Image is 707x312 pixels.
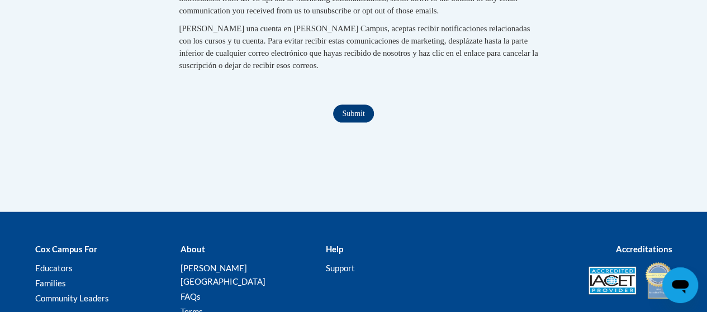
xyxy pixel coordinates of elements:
a: Support [325,263,354,273]
a: FAQs [180,291,200,301]
a: Educators [35,263,73,273]
b: About [180,244,205,254]
b: Accreditations [616,244,672,254]
b: Help [325,244,343,254]
span: [PERSON_NAME] una cuenta en [PERSON_NAME] Campus, aceptas recibir notificaciones relacionadas con... [179,24,538,70]
img: IDA® Accredited [644,261,672,300]
a: Families [35,278,66,288]
a: [PERSON_NAME][GEOGRAPHIC_DATA] [180,263,265,286]
b: Cox Campus For [35,244,97,254]
input: Submit [333,105,373,123]
a: Community Leaders [35,293,109,303]
iframe: Button to launch messaging window [662,267,698,303]
img: Accredited IACET® Provider [589,267,636,295]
